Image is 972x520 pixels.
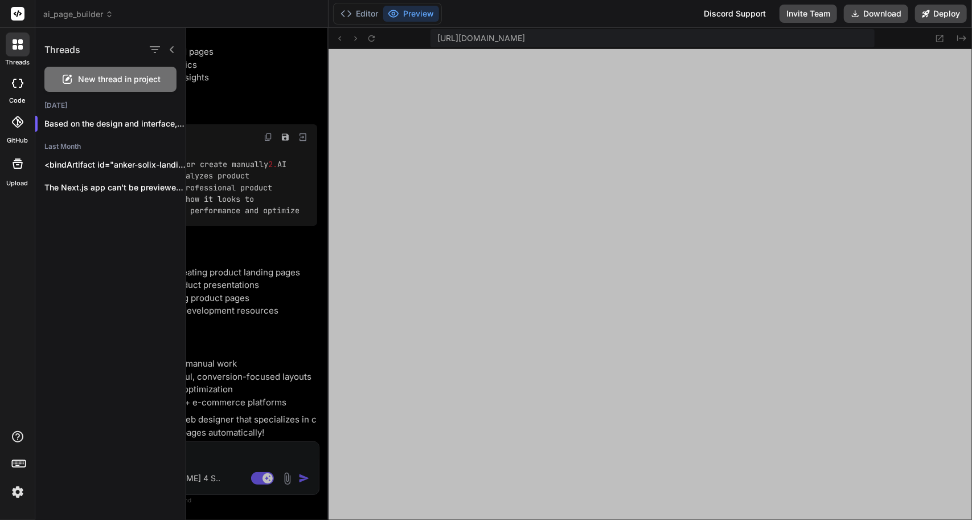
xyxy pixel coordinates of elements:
[7,178,28,188] label: Upload
[35,101,186,110] h2: [DATE]
[10,96,26,105] label: code
[7,136,28,145] label: GitHub
[780,5,837,23] button: Invite Team
[844,5,908,23] button: Download
[5,58,30,67] label: threads
[336,6,383,22] button: Editor
[79,74,161,85] span: New thread in project
[44,159,186,170] p: <bindArtifact id="anker-solix-landing-page" title="Anker Solix HomePower F3600 Landing...
[915,5,967,23] button: Deploy
[697,5,773,23] div: Discord Support
[35,142,186,151] h2: Last Month
[8,482,27,502] img: settings
[44,118,186,129] p: Based on the design and interface, this ...
[383,6,439,22] button: Preview
[43,9,113,20] span: ai_page_builder
[44,182,186,193] p: The Next.js app can't be previewed in...
[44,43,80,56] h1: Threads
